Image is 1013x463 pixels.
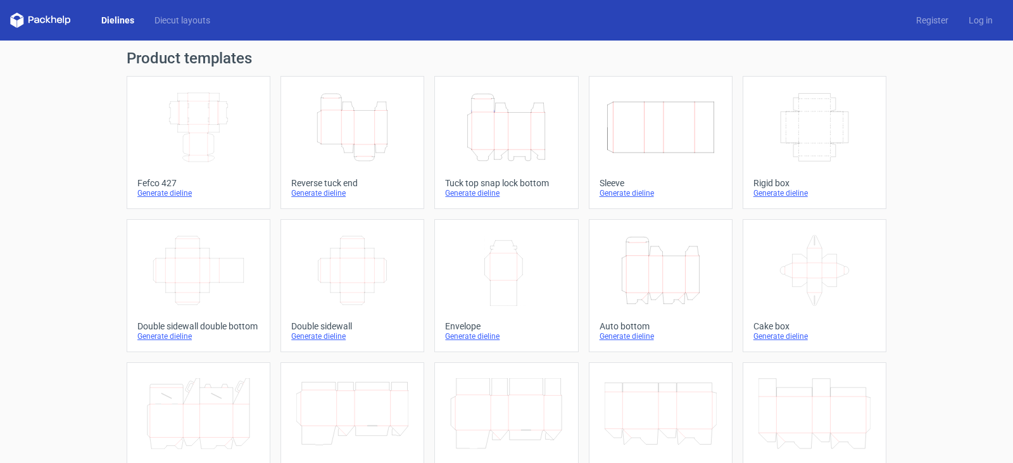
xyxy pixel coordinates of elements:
[434,76,578,209] a: Tuck top snap lock bottomGenerate dieline
[959,14,1003,27] a: Log in
[600,188,722,198] div: Generate dieline
[753,178,876,188] div: Rigid box
[280,219,424,352] a: Double sidewallGenerate dieline
[434,219,578,352] a: EnvelopeGenerate dieline
[291,331,413,341] div: Generate dieline
[137,188,260,198] div: Generate dieline
[753,188,876,198] div: Generate dieline
[753,331,876,341] div: Generate dieline
[91,14,144,27] a: Dielines
[743,219,886,352] a: Cake boxGenerate dieline
[743,76,886,209] a: Rigid boxGenerate dieline
[127,76,270,209] a: Fefco 427Generate dieline
[280,76,424,209] a: Reverse tuck endGenerate dieline
[445,178,567,188] div: Tuck top snap lock bottom
[291,178,413,188] div: Reverse tuck end
[600,331,722,341] div: Generate dieline
[127,51,886,66] h1: Product templates
[600,321,722,331] div: Auto bottom
[127,219,270,352] a: Double sidewall double bottomGenerate dieline
[144,14,220,27] a: Diecut layouts
[445,188,567,198] div: Generate dieline
[445,331,567,341] div: Generate dieline
[291,321,413,331] div: Double sidewall
[600,178,722,188] div: Sleeve
[445,321,567,331] div: Envelope
[753,321,876,331] div: Cake box
[137,321,260,331] div: Double sidewall double bottom
[291,188,413,198] div: Generate dieline
[137,178,260,188] div: Fefco 427
[137,331,260,341] div: Generate dieline
[906,14,959,27] a: Register
[589,219,733,352] a: Auto bottomGenerate dieline
[589,76,733,209] a: SleeveGenerate dieline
